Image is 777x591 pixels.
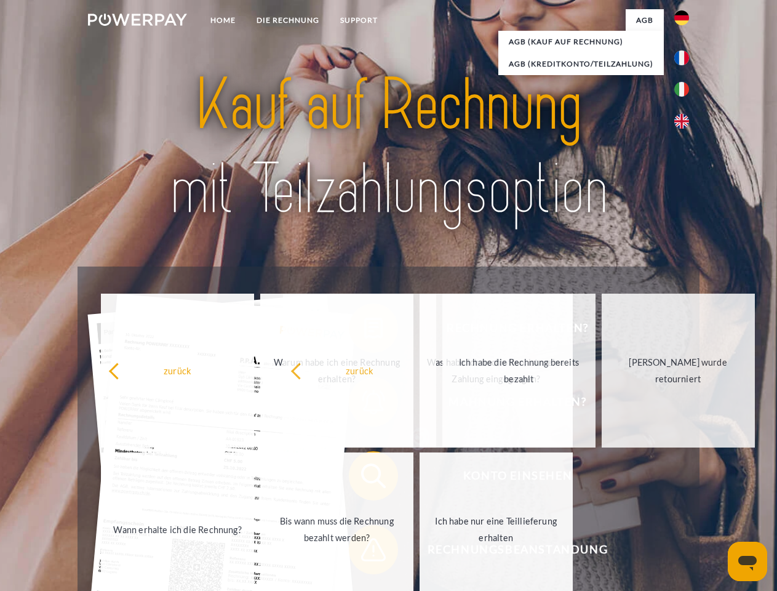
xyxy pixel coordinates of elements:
img: en [674,114,689,129]
a: DIE RECHNUNG [246,9,330,31]
div: zurück [290,362,429,379]
a: SUPPORT [330,9,388,31]
div: Ich habe die Rechnung bereits bezahlt [450,354,588,387]
div: Wann erhalte ich die Rechnung? [108,521,247,537]
div: Ich habe nur eine Teillieferung erhalten [427,513,565,546]
div: Warum habe ich eine Rechnung erhalten? [268,354,406,387]
img: fr [674,50,689,65]
img: title-powerpay_de.svg [118,59,659,236]
a: agb [626,9,664,31]
iframe: Schaltfläche zum Öffnen des Messaging-Fensters [728,542,767,581]
div: [PERSON_NAME] wurde retourniert [609,354,747,387]
img: it [674,82,689,97]
a: AGB (Kreditkonto/Teilzahlung) [498,53,664,75]
div: Bis wann muss die Rechnung bezahlt werden? [268,513,406,546]
div: zurück [108,362,247,379]
img: de [674,10,689,25]
a: AGB (Kauf auf Rechnung) [498,31,664,53]
a: Home [200,9,246,31]
img: logo-powerpay-white.svg [88,14,187,26]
